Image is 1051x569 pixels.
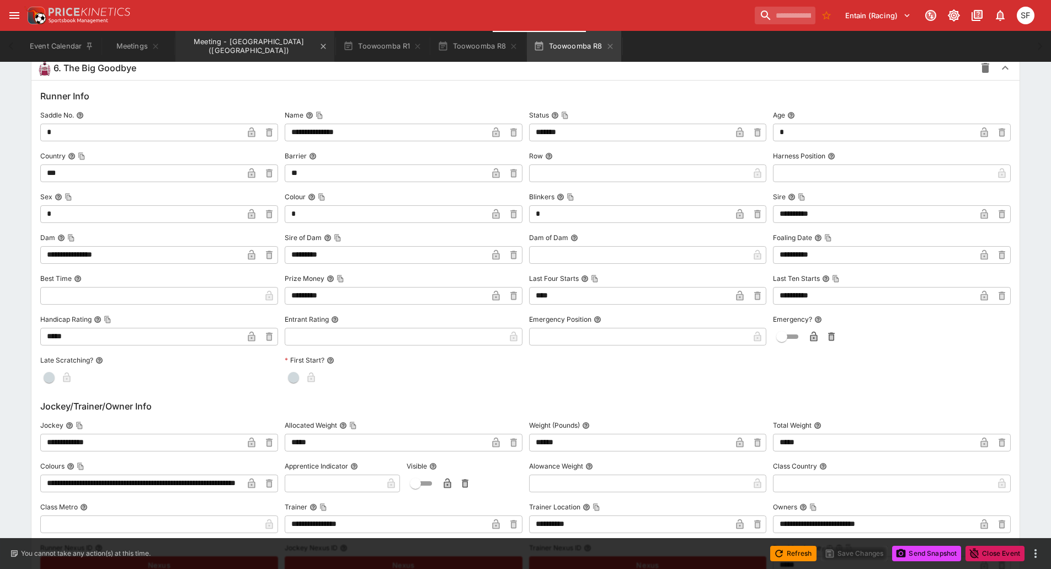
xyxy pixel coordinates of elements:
button: Late Scratching? [95,357,103,364]
button: ColourCopy To Clipboard [308,193,316,201]
p: Allocated Weight [285,421,337,430]
p: Harness Position [773,151,825,161]
button: Toowoomba R8 [527,31,621,62]
button: Copy To Clipboard [824,234,832,242]
button: Emergency Position [594,316,601,323]
p: Prize Money [285,274,324,283]
button: CountryCopy To Clipboard [68,152,76,160]
p: Age [773,110,785,120]
button: Best Time [74,275,82,283]
h6: Jockey/Trainer/Owner Info [40,400,1011,413]
button: Copy To Clipboard [337,275,344,283]
button: OwnersCopy To Clipboard [799,503,807,511]
p: Sex [40,192,52,201]
span: 6. The Big Goodbye [54,62,136,74]
button: Toowoomba R8 [431,31,525,62]
button: Alowance Weight [585,462,593,470]
button: First Start? [327,357,334,364]
p: Total Weight [773,421,812,430]
p: Saddle No. [40,110,74,120]
button: Copy To Clipboard [591,275,599,283]
button: Copy To Clipboard [561,111,569,119]
button: Emergency? [814,316,822,323]
button: Last Ten StartsCopy To Clipboard [822,275,830,283]
button: Copy To Clipboard [832,275,840,283]
p: Alowance Weight [529,461,583,471]
button: Copy To Clipboard [593,503,600,511]
p: Entrant Rating [285,315,329,324]
p: Sire [773,192,786,201]
button: Meetings [103,31,173,62]
button: Copy To Clipboard [318,193,326,201]
button: Copy To Clipboard [349,422,357,429]
button: Allocated WeightCopy To Clipboard [339,422,347,429]
button: Weight (Pounds) [582,422,590,429]
input: search [755,7,815,24]
p: Foaling Date [773,233,812,242]
p: Best Time [40,274,72,283]
p: Class Metro [40,502,78,512]
button: Entrant Rating [331,316,339,323]
p: Country [40,151,66,161]
button: Copy To Clipboard [809,503,817,511]
button: DamCopy To Clipboard [57,234,65,242]
button: Copy To Clipboard [78,152,86,160]
button: Copy To Clipboard [65,193,72,201]
p: Emergency? [773,315,812,324]
p: Late Scratching? [40,355,93,365]
p: First Start? [285,355,324,365]
button: Copy To Clipboard [798,193,805,201]
p: Trainer Location [529,502,580,512]
p: Last Ten Starts [773,274,820,283]
button: Copy To Clipboard [319,503,327,511]
button: Copy To Clipboard [334,234,342,242]
p: Last Four Starts [529,274,579,283]
button: Copy To Clipboard [567,193,574,201]
p: Name [285,110,303,120]
button: Class Country [819,462,827,470]
p: Class Country [773,461,817,471]
img: PriceKinetics Logo [24,4,46,26]
p: Sire of Dam [285,233,322,242]
button: Meeting - Toowoomba (AUS) [175,31,334,62]
button: open drawer [4,6,24,25]
div: Sugaluopea Filipaina [1017,7,1034,24]
p: Colour [285,192,306,201]
button: Visible [429,462,437,470]
p: Dam [40,233,55,242]
button: Copy To Clipboard [77,462,84,470]
button: Trainer LocationCopy To Clipboard [583,503,590,511]
button: Sire of DamCopy To Clipboard [324,234,332,242]
button: Copy To Clipboard [76,422,83,429]
button: more [1029,547,1042,560]
button: BlinkersCopy To Clipboard [557,193,564,201]
p: Trainer [285,502,307,512]
p: Status [529,110,549,120]
button: Class Metro [80,503,88,511]
button: No Bookmarks [818,7,835,24]
p: Colours [40,461,65,471]
button: Toowoomba R1 [337,31,429,62]
button: Connected to PK [921,6,941,25]
button: NameCopy To Clipboard [306,111,313,119]
p: Blinkers [529,192,554,201]
button: SireCopy To Clipboard [788,193,796,201]
h6: Runner Info [40,89,1011,103]
button: Copy To Clipboard [67,234,75,242]
button: JockeyCopy To Clipboard [66,422,73,429]
button: Row [545,152,553,160]
button: Sugaluopea Filipaina [1013,3,1038,28]
button: Copy To Clipboard [316,111,323,119]
p: Weight (Pounds) [529,421,580,430]
button: TrainerCopy To Clipboard [310,503,317,511]
button: Copy To Clipboard [104,316,111,323]
button: ColoursCopy To Clipboard [67,462,74,470]
p: Owners [773,502,797,512]
p: Emergency Position [529,315,591,324]
p: Jockey [40,421,63,430]
img: PriceKinetics [49,8,130,16]
button: Total Weight [814,422,821,429]
button: StatusCopy To Clipboard [551,111,559,119]
p: Apprentice Indicator [285,461,348,471]
button: Harness Position [828,152,835,160]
